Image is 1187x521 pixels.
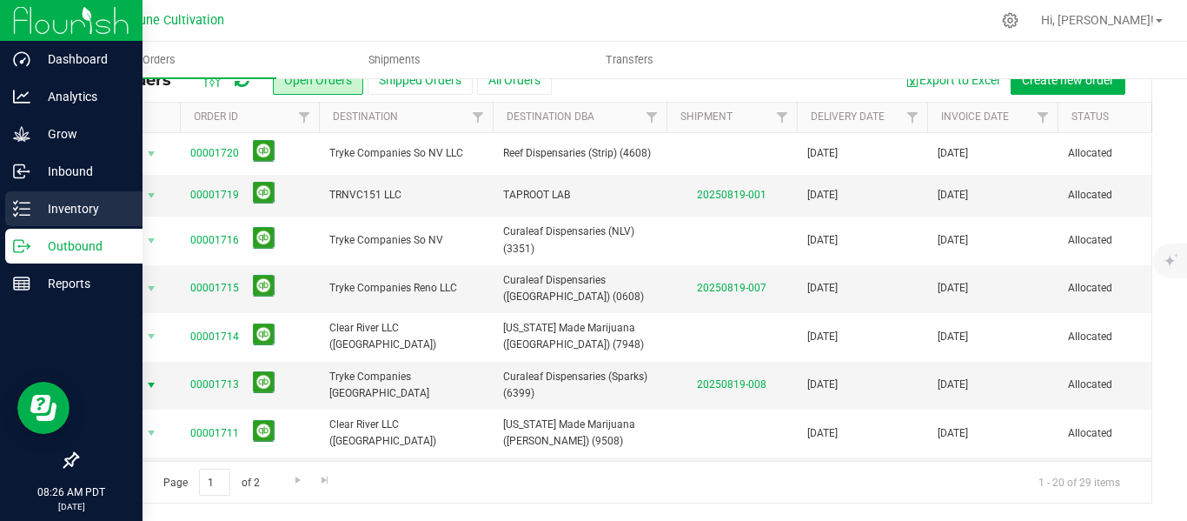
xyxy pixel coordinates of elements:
span: TAPROOT LAB [503,187,656,204]
a: Shipment [680,110,733,123]
span: select [141,421,162,445]
a: Status [1071,110,1109,123]
a: 00001714 [190,329,239,345]
span: Reef Dispensaries (Strip) (4608) [503,145,656,162]
a: 00001716 [190,232,239,249]
p: 08:26 AM PDT [8,484,135,500]
span: select [141,229,162,253]
a: 20250819-001 [697,189,766,201]
a: Go to the last page [313,469,338,492]
a: 20250819-008 [697,378,766,391]
span: select [141,373,162,397]
button: Export to Excel [894,65,1011,95]
a: Filter [290,103,319,132]
p: Grow [30,124,135,144]
div: Manage settings [999,12,1021,29]
a: Filter [638,103,666,132]
span: Curaleaf Dispensaries (Sparks) (6399) [503,369,656,402]
a: Transfers [512,42,746,78]
span: [DATE] [938,232,968,249]
span: Clear River LLC ([GEOGRAPHIC_DATA]) [329,417,482,450]
span: Dune Cultivation [131,13,224,28]
span: Shipments [345,52,444,68]
span: [DATE] [807,377,838,393]
span: Orders [119,52,199,68]
span: Allocated [1068,377,1177,393]
span: Allocated [1068,280,1177,297]
a: 00001713 [190,377,239,393]
span: Hi, [PERSON_NAME]! [1041,13,1154,27]
p: [DATE] [8,500,135,513]
a: Order ID [194,110,238,123]
span: [DATE] [938,329,968,345]
inline-svg: Outbound [13,237,30,255]
span: [DATE] [938,145,968,162]
a: Filter [464,103,493,132]
a: 00001719 [190,187,239,204]
p: Outbound [30,236,135,257]
a: 20250819-007 [697,282,766,294]
span: Create new order [1022,73,1114,87]
span: [DATE] [938,280,968,297]
span: select [141,277,162,301]
span: [DATE] [807,187,838,204]
p: Inbound [30,161,135,182]
a: 00001720 [190,145,239,162]
span: Tryke Companies Reno LLC [329,280,482,297]
span: TRNVC151 LLC [329,187,482,204]
a: Filter [899,103,927,132]
span: Tryke Companies [GEOGRAPHIC_DATA] [329,369,482,402]
a: Invoice Date [941,110,1009,123]
span: Page of 2 [149,469,274,496]
span: [DATE] [807,145,838,162]
span: 1 - 20 of 29 items [1025,469,1134,495]
button: All Orders [477,65,552,95]
span: Allocated [1068,425,1177,442]
p: Inventory [30,198,135,219]
span: select [141,142,162,166]
button: Create new order [1011,65,1125,95]
a: Destination DBA [507,110,594,123]
a: Delivery Date [811,110,885,123]
span: Transfers [582,52,677,68]
span: Curaleaf Dispensaries (NLV) (3351) [503,224,656,257]
inline-svg: Grow [13,125,30,143]
span: [DATE] [807,280,838,297]
p: Dashboard [30,49,135,70]
a: Filter [1029,103,1058,132]
span: Clear River LLC ([GEOGRAPHIC_DATA]) [329,320,482,353]
p: Analytics [30,86,135,107]
span: Tryke Companies So NV LLC [329,145,482,162]
a: Filter [768,103,797,132]
a: 00001711 [190,425,239,442]
span: Curaleaf Dispensaries ([GEOGRAPHIC_DATA]) (0608) [503,272,656,305]
span: [DATE] [807,329,838,345]
span: Allocated [1068,187,1177,204]
span: [DATE] [938,425,968,442]
a: Destination [333,110,398,123]
span: [DATE] [807,232,838,249]
span: [DATE] [938,377,968,393]
a: Orders [42,42,276,78]
button: Open Orders [273,65,363,95]
span: select [141,324,162,349]
inline-svg: Reports [13,275,30,292]
iframe: Resource center [17,382,70,434]
span: [US_STATE] Made Marijuana ([GEOGRAPHIC_DATA]) (7948) [503,320,656,353]
inline-svg: Analytics [13,88,30,105]
span: Allocated [1068,329,1177,345]
span: Allocated [1068,232,1177,249]
span: [DATE] [807,425,838,442]
inline-svg: Inbound [13,163,30,180]
button: Shipped Orders [368,65,473,95]
span: [DATE] [938,187,968,204]
span: select [141,184,162,208]
inline-svg: Inventory [13,200,30,217]
p: Reports [30,273,135,294]
inline-svg: Dashboard [13,50,30,68]
span: [US_STATE] Made Marijuana ([PERSON_NAME]) (9508) [503,417,656,450]
input: 1 [199,469,230,496]
a: 00001715 [190,280,239,297]
span: Allocated [1068,145,1177,162]
a: Go to the next page [285,469,310,492]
